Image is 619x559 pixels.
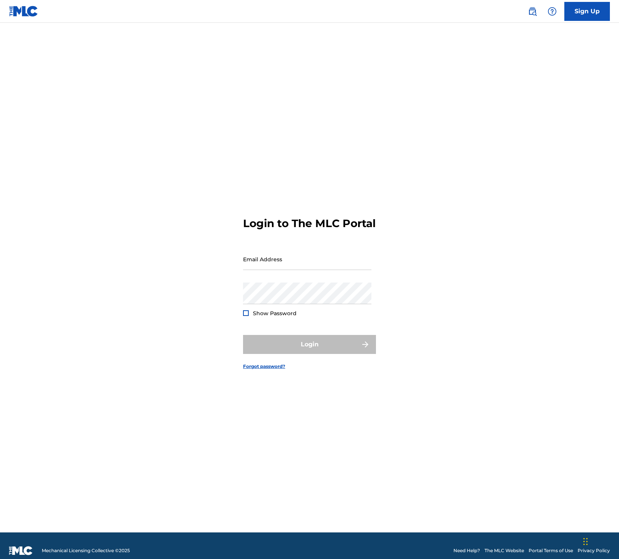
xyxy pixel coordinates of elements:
[583,530,588,553] div: Přetáhnout
[525,4,540,19] a: Public Search
[548,7,557,16] img: help
[253,310,297,317] span: Show Password
[9,546,33,555] img: logo
[529,547,573,554] a: Portal Terms of Use
[453,547,480,554] a: Need Help?
[581,523,619,559] iframe: Chat Widget
[42,547,130,554] span: Mechanical Licensing Collective © 2025
[581,523,619,559] div: Widget pro chat
[564,2,610,21] a: Sign Up
[243,217,376,230] h3: Login to The MLC Portal
[9,6,38,17] img: MLC Logo
[485,547,524,554] a: The MLC Website
[528,7,537,16] img: search
[545,4,560,19] div: Help
[243,363,285,370] a: Forgot password?
[578,547,610,554] a: Privacy Policy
